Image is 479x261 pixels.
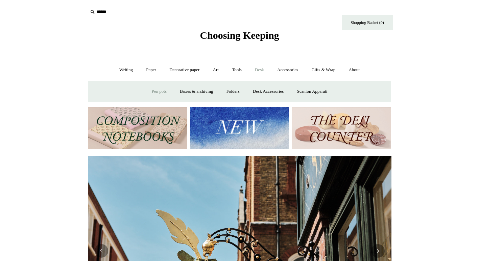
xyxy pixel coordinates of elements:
a: Boxes & archiving [174,83,219,100]
a: About [342,61,366,79]
a: Decorative paper [163,61,206,79]
a: Art [207,61,225,79]
span: Choosing Keeping [200,30,279,41]
a: Tools [226,61,248,79]
button: Previous [95,244,108,258]
a: Folders [220,83,246,100]
img: The Deli Counter [292,107,391,149]
a: Pen pots [146,83,173,100]
a: Paper [140,61,162,79]
a: Scanlon Apparati [291,83,334,100]
img: 202302 Composition ledgers.jpg__PID:69722ee6-fa44-49dd-a067-31375e5d54ec [88,107,187,149]
a: Choosing Keeping [200,35,279,40]
a: Gifts & Wrap [305,61,341,79]
img: New.jpg__PID:f73bdf93-380a-4a35-bcfe-7823039498e1 [190,107,289,149]
a: Writing [113,61,139,79]
a: Shopping Basket (0) [342,15,393,30]
a: Desk Accessories [247,83,290,100]
a: Desk [249,61,270,79]
a: Accessories [271,61,304,79]
button: Next [371,244,385,258]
